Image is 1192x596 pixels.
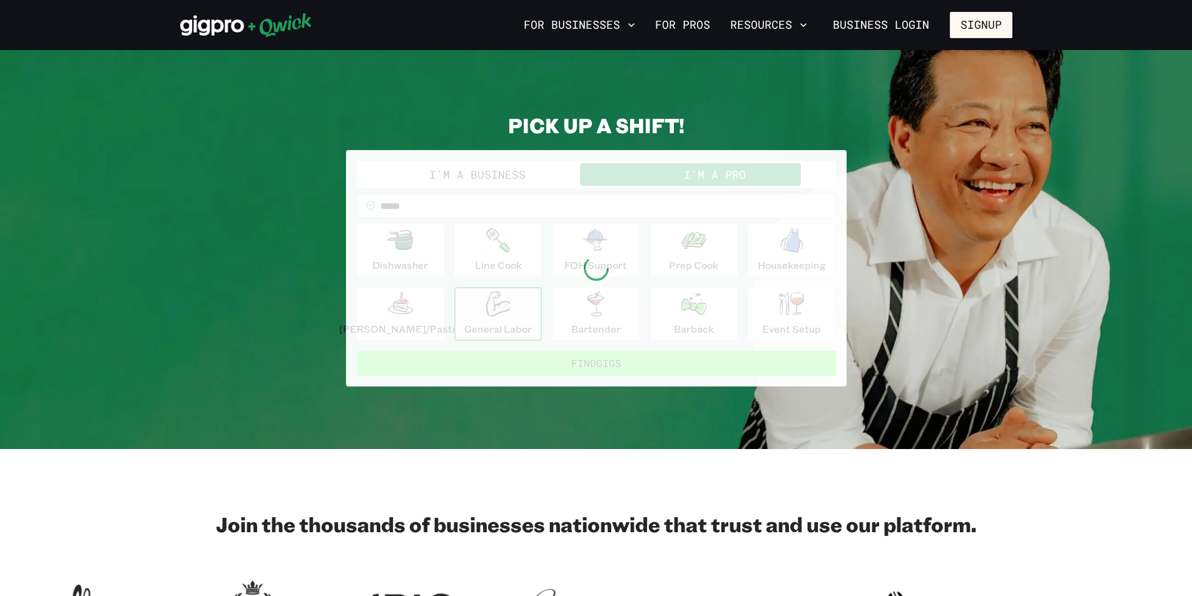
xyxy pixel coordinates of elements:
button: Signup [950,12,1012,38]
h2: PICK UP A SHIFT! [346,113,847,138]
button: For Businesses [519,14,640,36]
a: For Pros [650,14,715,36]
a: Business Login [822,12,940,38]
button: Resources [725,14,812,36]
p: [PERSON_NAME]/Pastry [339,321,462,336]
h2: Join the thousands of businesses nationwide that trust and use our platform. [180,512,1012,537]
